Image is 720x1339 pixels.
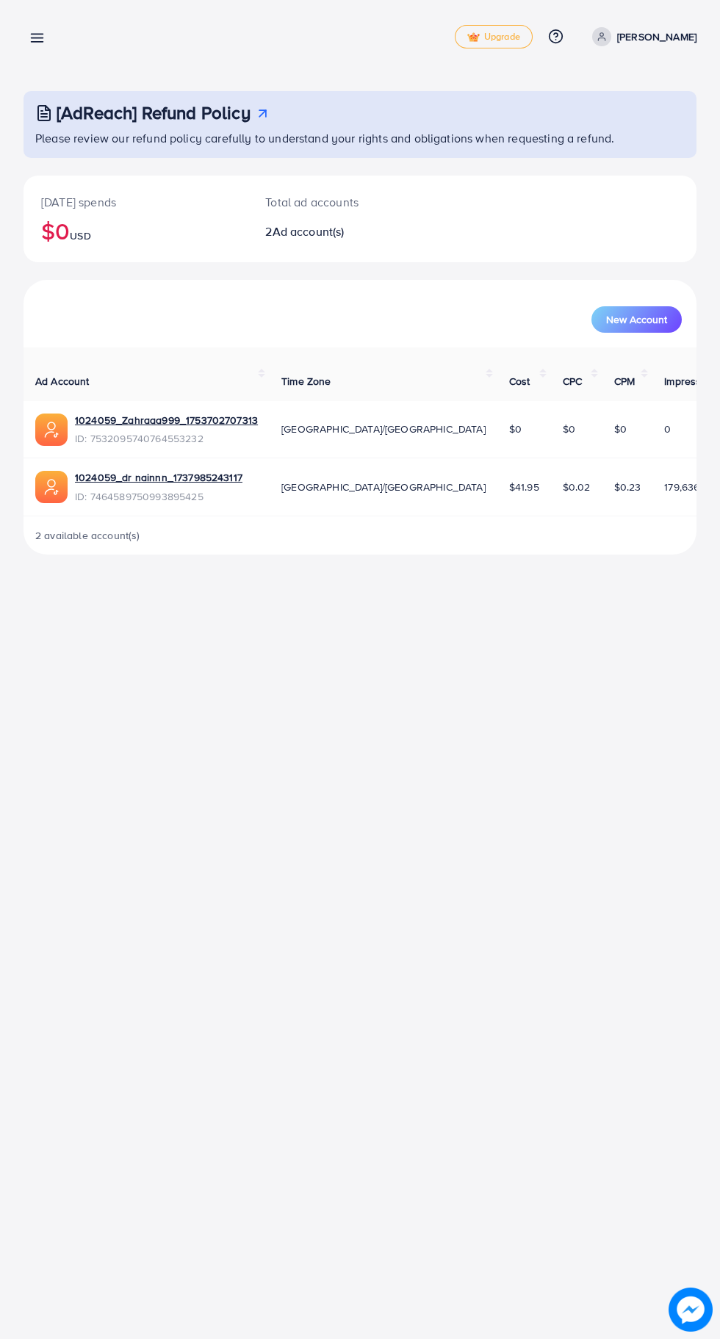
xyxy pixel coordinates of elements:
[281,422,486,436] span: [GEOGRAPHIC_DATA]/[GEOGRAPHIC_DATA]
[509,374,530,389] span: Cost
[75,470,242,485] a: 1024059_dr nainnn_1737985243117
[75,431,258,446] span: ID: 7532095740764553232
[664,480,699,494] span: 179,636
[35,471,68,503] img: ic-ads-acc.e4c84228.svg
[35,374,90,389] span: Ad Account
[35,528,140,543] span: 2 available account(s)
[614,422,627,436] span: $0
[41,193,230,211] p: [DATE] spends
[281,374,331,389] span: Time Zone
[265,225,398,239] h2: 2
[467,32,520,43] span: Upgrade
[591,306,682,333] button: New Account
[606,314,667,325] span: New Account
[664,422,671,436] span: 0
[273,223,345,239] span: Ad account(s)
[41,217,230,245] h2: $0
[586,27,696,46] a: [PERSON_NAME]
[669,1288,713,1332] img: image
[265,193,398,211] p: Total ad accounts
[70,228,90,243] span: USD
[75,489,242,504] span: ID: 7464589750993895425
[35,129,688,147] p: Please review our refund policy carefully to understand your rights and obligations when requesti...
[75,413,258,427] a: 1024059_Zahraaa999_1753702707313
[563,374,582,389] span: CPC
[57,102,251,123] h3: [AdReach] Refund Policy
[617,28,696,46] p: [PERSON_NAME]
[614,480,641,494] span: $0.23
[467,32,480,43] img: tick
[664,374,716,389] span: Impression
[614,374,635,389] span: CPM
[563,480,591,494] span: $0.02
[509,480,539,494] span: $41.95
[281,480,486,494] span: [GEOGRAPHIC_DATA]/[GEOGRAPHIC_DATA]
[509,422,522,436] span: $0
[563,422,575,436] span: $0
[35,414,68,446] img: ic-ads-acc.e4c84228.svg
[455,25,533,48] a: tickUpgrade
